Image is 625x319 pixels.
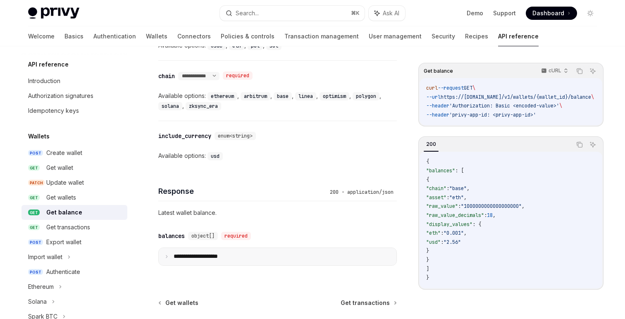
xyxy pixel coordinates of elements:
a: Idempotency keys [21,103,127,118]
span: --header [426,112,449,118]
a: Connectors [177,26,211,46]
div: include_currency [158,132,211,140]
a: Introduction [21,74,127,88]
a: API reference [498,26,539,46]
a: Get wallets [159,299,198,307]
div: Update wallet [46,178,84,188]
span: : [458,203,461,209]
div: , [295,91,320,101]
code: solana [158,102,182,110]
span: Get balance [424,68,453,74]
div: Authorization signatures [28,91,93,101]
div: 200 - application/json [327,188,397,196]
code: arbitrum [241,92,270,100]
div: , [274,91,295,101]
a: GETGet transactions [21,220,127,235]
span: GET [28,195,40,201]
span: 'Authorization: Basic <encoded-value>' [449,102,559,109]
code: optimism [320,92,349,100]
div: Search... [236,8,259,18]
span: \ [559,102,562,109]
span: , [464,194,467,201]
span: , [493,212,496,219]
a: Security [432,26,455,46]
img: light logo [28,7,79,19]
span: POST [28,239,43,245]
a: Get transactions [341,299,396,307]
button: Ask AI [587,139,598,150]
span: { [426,158,429,165]
code: linea [295,92,316,100]
a: Authorization signatures [21,88,127,103]
span: "balances" [426,167,455,174]
span: ] [426,266,429,272]
span: "usd" [426,239,441,245]
span: "1000000000000000000" [461,203,522,209]
button: Toggle dark mode [584,7,597,20]
div: Available options: [158,91,397,111]
a: Support [493,9,516,17]
span: "raw_value_decimals" [426,212,484,219]
span: "eth" [426,230,441,236]
span: Ask AI [383,9,399,17]
p: cURL [549,67,561,74]
a: Welcome [28,26,55,46]
span: GET [28,165,40,171]
div: chain [158,72,175,80]
div: Solana [28,297,47,307]
code: polygon [353,92,379,100]
span: : [ [455,167,464,174]
span: Get wallets [165,299,198,307]
span: \ [591,94,594,100]
span: POST [28,269,43,275]
code: base [274,92,292,100]
span: --header [426,102,449,109]
a: GETGet wallet [21,160,127,175]
a: Wallets [146,26,167,46]
span: } [426,257,429,263]
button: cURL [537,64,572,78]
div: required [223,71,253,80]
a: Recipes [465,26,488,46]
span: "eth" [449,194,464,201]
h5: API reference [28,60,69,69]
div: Get balance [46,207,82,217]
span: GET [464,85,472,91]
span: object[] [191,233,215,239]
button: Copy the contents from the code block [574,66,585,76]
span: : [441,239,444,245]
a: GETGet balance [21,205,127,220]
span: : [446,185,449,192]
a: Policies & controls [221,26,274,46]
span: 18 [487,212,493,219]
span: "2.56" [444,239,461,245]
span: } [426,248,429,254]
div: Idempotency keys [28,106,79,116]
div: required [221,232,251,240]
code: zksync_era [186,102,221,110]
span: GET [28,224,40,231]
span: : { [472,221,481,228]
button: Search...⌘K [220,6,365,21]
div: balances [158,232,185,240]
span: --request [438,85,464,91]
div: Get transactions [46,222,90,232]
span: --url [426,94,441,100]
h4: Response [158,186,327,197]
span: : [446,194,449,201]
div: Introduction [28,76,60,86]
div: , [241,91,274,101]
span: enum<string> [218,133,253,139]
a: Transaction management [284,26,359,46]
span: GET [28,209,40,216]
div: Ethereum [28,282,54,292]
a: PATCHUpdate wallet [21,175,127,190]
button: Copy the contents from the code block [574,139,585,150]
span: , [464,230,467,236]
p: Latest wallet balance. [158,208,397,218]
span: "0.001" [444,230,464,236]
span: , [522,203,525,209]
div: , [208,91,241,101]
a: POSTExport wallet [21,235,127,250]
div: Available options: [158,151,397,161]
